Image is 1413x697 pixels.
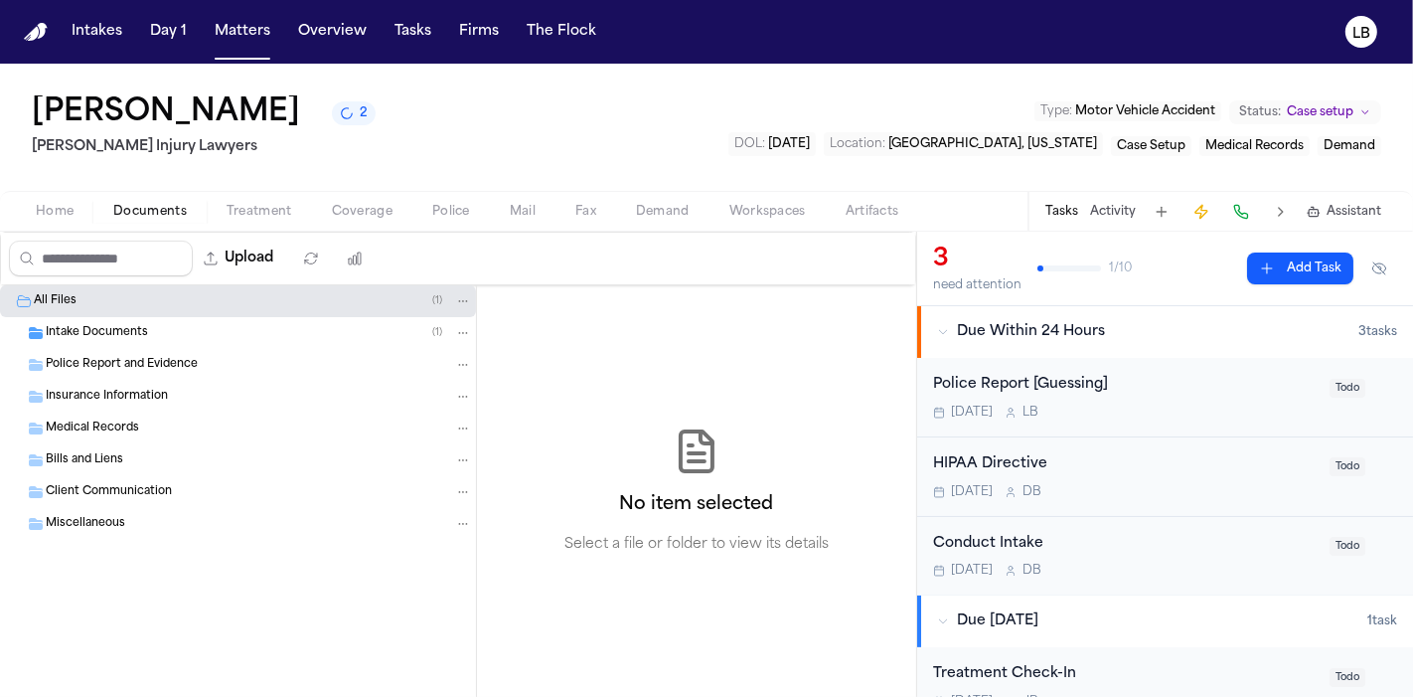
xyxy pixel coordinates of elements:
[1111,136,1191,156] button: Edit service: Case Setup
[432,295,442,306] span: ( 1 )
[1358,324,1397,340] span: 3 task s
[1022,484,1041,500] span: D B
[1330,668,1365,687] span: Todo
[432,204,470,220] span: Police
[207,14,278,50] button: Matters
[1117,140,1185,152] span: Case Setup
[1034,101,1221,121] button: Edit Type: Motor Vehicle Accident
[142,14,195,50] button: Day 1
[46,325,148,342] span: Intake Documents
[32,135,376,159] h2: [PERSON_NAME] Injury Lawyers
[387,14,439,50] button: Tasks
[951,563,993,579] span: [DATE]
[1075,105,1215,117] span: Motor Vehicle Accident
[1040,105,1072,117] span: Type :
[1022,563,1041,579] span: D B
[113,204,187,220] span: Documents
[46,389,168,406] span: Insurance Information
[917,437,1413,517] div: Open task: HIPAA Directive
[1287,104,1353,120] span: Case setup
[9,241,193,276] input: Search files
[1330,379,1365,398] span: Todo
[846,204,899,220] span: Artifacts
[1109,261,1132,276] span: 1 / 10
[1361,253,1397,284] button: Hide completed tasks (⌘⇧H)
[1187,198,1215,226] button: Create Immediate Task
[46,357,198,374] span: Police Report and Evidence
[888,138,1097,150] span: [GEOGRAPHIC_DATA], [US_STATE]
[917,596,1413,647] button: Due [DATE]1task
[1307,204,1381,220] button: Assistant
[933,374,1318,397] div: Police Report [Guessing]
[830,138,885,150] span: Location :
[510,204,536,220] span: Mail
[933,277,1021,293] div: need attention
[636,204,690,220] span: Demand
[360,105,368,121] span: 2
[933,663,1318,686] div: Treatment Check-In
[193,241,285,276] button: Upload
[1148,198,1176,226] button: Add Task
[46,516,125,533] span: Miscellaneous
[1330,457,1365,476] span: Todo
[519,14,604,50] button: The Flock
[1199,136,1310,156] button: Edit service: Medical Records
[34,293,77,310] span: All Files
[1229,100,1381,124] button: Change status from Case setup
[957,322,1105,342] span: Due Within 24 Hours
[36,204,74,220] span: Home
[1367,613,1397,629] span: 1 task
[1205,140,1304,152] span: Medical Records
[951,405,993,421] span: [DATE]
[729,204,806,220] span: Workspaces
[917,517,1413,596] div: Open task: Conduct Intake
[734,138,765,150] span: DOL :
[933,244,1021,275] div: 3
[1330,537,1365,556] span: Todo
[1324,140,1375,152] span: Demand
[917,306,1413,358] button: Due Within 24 Hours3tasks
[1239,104,1281,120] span: Status:
[332,101,376,125] button: 2 active tasks
[951,484,993,500] span: [DATE]
[1327,204,1381,220] span: Assistant
[1247,253,1353,284] button: Add Task
[933,453,1318,476] div: HIPAA Directive
[957,611,1038,631] span: Due [DATE]
[1045,204,1078,220] button: Tasks
[575,204,596,220] span: Fax
[24,23,48,42] a: Home
[1227,198,1255,226] button: Make a Call
[620,491,774,519] h2: No item selected
[332,204,392,220] span: Coverage
[46,484,172,501] span: Client Communication
[768,138,810,150] span: [DATE]
[728,132,816,156] button: Edit DOL: 2025-08-17
[227,204,292,220] span: Treatment
[1022,405,1038,421] span: L B
[24,23,48,42] img: Finch Logo
[1318,136,1381,156] button: Edit service: Demand
[1090,204,1136,220] button: Activity
[451,14,507,50] button: Firms
[564,535,829,555] p: Select a file or folder to view its details
[933,533,1318,556] div: Conduct Intake
[824,132,1103,156] button: Edit Location: Gulfport, Mississippi
[917,358,1413,437] div: Open task: Police Report [Guessing]
[46,421,139,437] span: Medical Records
[432,327,442,338] span: ( 1 )
[290,14,375,50] button: Overview
[32,95,300,131] button: Edit matter name
[64,14,130,50] button: Intakes
[32,95,300,131] h1: [PERSON_NAME]
[46,452,123,469] span: Bills and Liens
